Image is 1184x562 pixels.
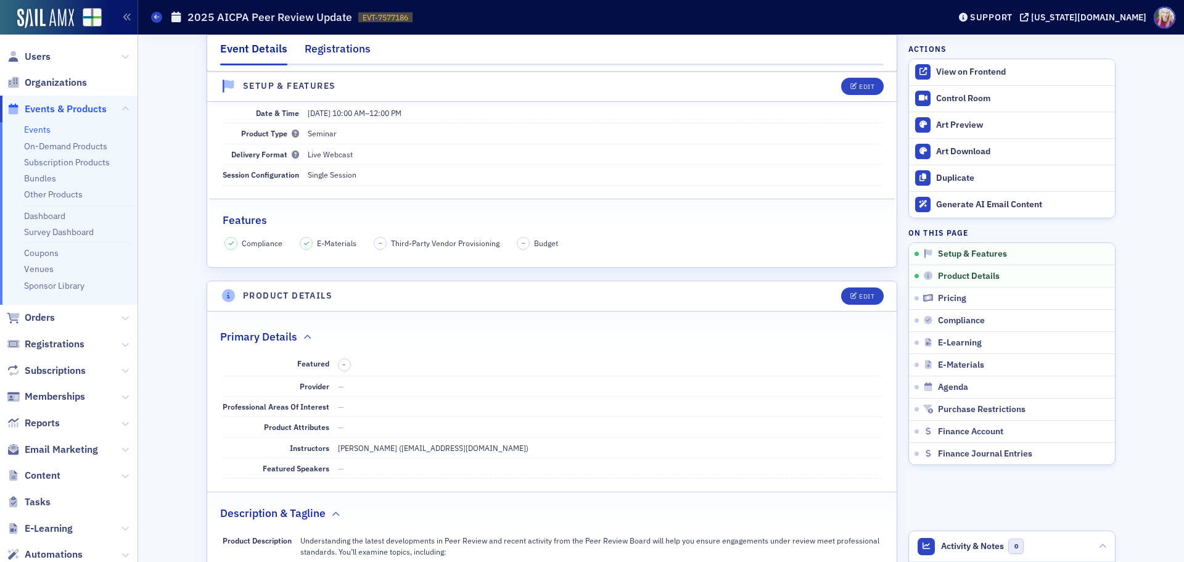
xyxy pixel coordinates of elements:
a: On-Demand Products [24,141,107,152]
span: Finance Account [938,426,1003,437]
span: Content [25,469,60,482]
a: View on Frontend [909,59,1115,85]
div: Control Room [936,93,1109,104]
h2: Primary Details [220,329,297,345]
span: Users [25,50,51,64]
span: Seminar [308,128,337,138]
a: Users [7,50,51,64]
span: EVT-7577186 [363,12,408,23]
span: Registrations [25,337,84,351]
button: Edit [841,287,884,305]
span: Delivery Format [231,149,299,159]
div: Art Preview [936,120,1109,131]
a: Email Marketing [7,443,98,457]
h1: 2025 AICPA Peer Review Update [187,10,352,25]
span: — [338,402,344,411]
span: — [338,422,344,432]
a: Coupons [24,247,59,258]
a: Orders [7,311,55,324]
a: Venues [24,263,54,275]
span: Product Attributes [264,422,329,432]
span: Provider [300,381,329,391]
span: 0 [1008,539,1024,554]
a: Automations [7,548,83,561]
a: Reports [7,416,60,430]
img: SailAMX [17,9,74,28]
time: 12:00 PM [369,108,401,118]
span: Instructors [290,443,329,453]
div: Edit [859,293,874,300]
span: Activity & Notes [941,540,1004,553]
a: Survey Dashboard [24,226,94,238]
span: – [379,239,382,247]
span: Live Webcast [308,149,353,159]
span: Agenda [938,382,968,393]
span: Professional Areas Of Interest [223,402,329,411]
span: Product Type [241,128,299,138]
span: E-Learning [938,337,982,349]
div: Duplicate [936,173,1109,184]
a: Tasks [7,495,51,509]
button: Generate AI Email Content [909,191,1115,218]
span: – [522,239,525,247]
a: Organizations [7,76,87,89]
a: Events & Products [7,102,107,116]
span: Organizations [25,76,87,89]
span: Reports [25,416,60,430]
div: Event Details [220,41,287,65]
span: Orders [25,311,55,324]
button: Edit [841,78,884,95]
span: Single Session [308,170,356,180]
h4: Setup & Features [243,80,335,93]
a: View Homepage [74,8,102,29]
span: Session Configuration [223,170,299,180]
a: Control Room [909,86,1115,112]
span: Featured [297,358,329,368]
a: Subscriptions [7,364,86,378]
h2: Description & Tagline [220,505,326,521]
span: – [308,108,401,118]
span: Subscriptions [25,364,86,378]
a: Memberships [7,390,85,403]
span: E-Materials [938,360,984,371]
a: Art Preview [909,112,1115,138]
span: Budget [534,238,558,249]
a: Other Products [24,189,83,200]
button: [US_STATE][DOMAIN_NAME] [1020,13,1151,22]
span: Events & Products [25,102,107,116]
a: Sponsor Library [24,280,84,291]
span: Featured Speakers [263,463,329,473]
span: Pricing [938,293,966,304]
div: Edit [859,83,874,90]
h2: Features [223,212,267,228]
a: Bundles [24,173,56,184]
span: – [342,360,346,369]
h4: On this page [908,227,1116,238]
a: E-Learning [7,522,73,535]
time: 10:00 AM [332,108,365,118]
button: Duplicate [909,165,1115,191]
img: SailAMX [83,8,102,27]
span: Memberships [25,390,85,403]
a: Art Download [909,138,1115,165]
span: Third-Party Vendor Provisioning [391,238,499,249]
h4: Actions [908,43,947,54]
span: E-Materials [317,238,356,249]
span: Profile [1154,7,1175,28]
a: Subscription Products [24,157,110,168]
span: Email Marketing [25,443,98,457]
span: Purchase Restrictions [938,404,1026,415]
a: Events [24,124,51,135]
div: Registrations [305,41,371,64]
a: Dashboard [24,210,65,221]
a: Registrations [7,337,84,351]
span: E-Learning [25,522,73,535]
div: [PERSON_NAME] ([EMAIL_ADDRESS][DOMAIN_NAME]) [338,442,528,453]
p: Understanding the latest developments in Peer Review and recent activity from the Peer Review Boa... [300,535,882,558]
span: Automations [25,548,83,561]
a: Content [7,469,60,482]
span: Tasks [25,495,51,509]
span: Product Description [223,535,292,545]
div: Art Download [936,146,1109,157]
